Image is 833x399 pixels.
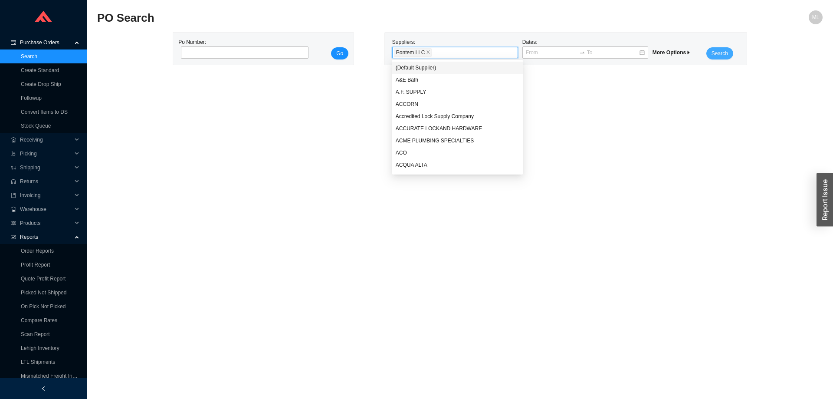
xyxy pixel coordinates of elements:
[331,47,348,59] button: Go
[812,10,820,24] span: ML
[20,133,72,147] span: Receiving
[10,179,16,184] span: customer-service
[21,303,66,310] a: On Pick Not Picked
[21,248,54,254] a: Order Reports
[21,290,66,296] a: Picked Not Shipped
[20,202,72,216] span: Warehouse
[392,62,523,74] div: (Default Supplier)
[396,149,520,157] div: ACO
[579,49,585,56] span: swap-right
[21,53,37,59] a: Search
[21,81,61,87] a: Create Drop Ship
[392,171,523,183] div: Acryline Spa Baths
[20,161,72,175] span: Shipping
[392,110,523,122] div: Accredited Lock Supply Company
[21,359,55,365] a: LTL Shipments
[686,50,691,55] span: caret-right
[396,76,520,84] div: A&E Bath
[396,137,520,145] div: ACME PLUMBING SPECIALTIES
[21,109,68,115] a: Convert Items to DS
[426,50,430,55] span: close
[396,49,425,56] span: Pontem LLC
[21,373,87,379] a: Mismatched Freight Invoices
[579,49,585,56] span: to
[21,345,59,351] a: Lehigh Inventory
[526,48,577,57] input: From
[41,386,46,391] span: left
[21,123,51,129] a: Stock Queue
[10,193,16,198] span: book
[97,10,641,26] h2: PO Search
[21,276,66,282] a: Quote Profit Report
[20,36,72,49] span: Purchase Orders
[20,147,72,161] span: Picking
[520,38,650,59] div: Dates:
[392,98,523,110] div: ACCORN
[21,331,50,337] a: Scan Report
[392,159,523,171] div: ACQUA ALTA
[336,49,343,58] span: Go
[392,122,523,135] div: ACCURATE LOCKAND HARDWARE
[20,175,72,188] span: Returns
[587,48,639,57] input: To
[20,216,72,230] span: Products
[390,38,520,59] div: Suppliers:
[396,125,520,132] div: ACCURATE LOCKAND HARDWARE
[10,234,16,240] span: fund
[396,112,520,120] div: Accredited Lock Supply Company
[178,38,306,59] div: Po Number:
[21,95,42,101] a: Followup
[10,221,16,226] span: read
[396,64,520,72] div: (Default Supplier)
[21,67,59,73] a: Create Standard
[392,86,523,98] div: A.F. SUPPLY
[21,317,57,323] a: Compare Rates
[653,49,691,56] span: More Options
[10,40,16,45] span: credit-card
[20,230,72,244] span: Reports
[392,135,523,147] div: ACME PLUMBING SPECIALTIES
[20,188,72,202] span: Invoicing
[712,49,728,58] span: Search
[396,100,520,108] div: ACCORN
[706,47,733,59] button: Search
[394,48,432,57] span: Pontem LLC
[21,262,50,268] a: Profit Report
[396,161,520,169] div: ACQUA ALTA
[392,74,523,86] div: A&E Bath
[396,88,520,96] div: A.F. SUPPLY
[392,147,523,159] div: ACO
